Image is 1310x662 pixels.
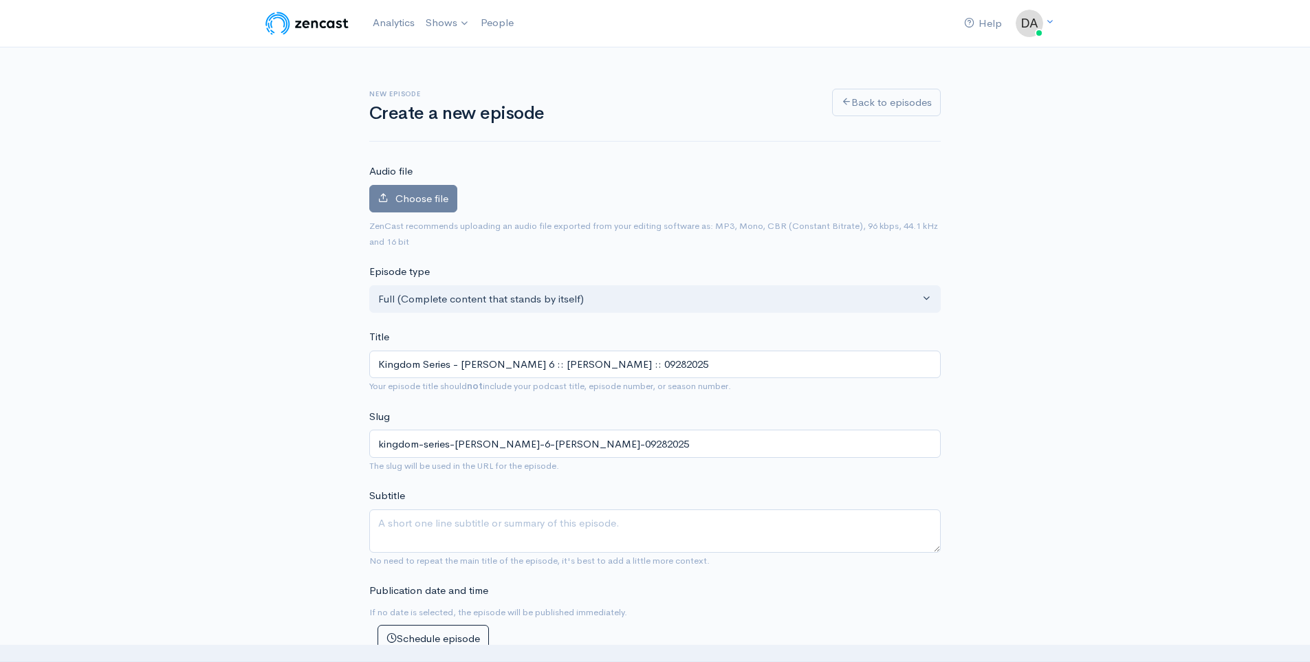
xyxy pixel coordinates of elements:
[395,192,448,205] span: Choose file
[369,90,816,98] h6: New episode
[369,430,941,458] input: title-of-episode
[1016,10,1043,37] img: ...
[369,583,488,599] label: Publication date and time
[369,606,627,618] small: If no date is selected, the episode will be published immediately.
[378,625,489,653] button: Schedule episode
[475,8,519,38] a: People
[369,285,941,313] button: Full (Complete content that stands by itself)
[369,220,938,247] small: ZenCast recommends uploading an audio file exported from your editing software as: MP3, Mono, CBR...
[369,351,941,379] input: What is the episode's title?
[369,460,559,472] small: The slug will be used in the URL for the episode.
[420,8,475,38] a: Shows
[369,409,390,425] label: Slug
[832,89,941,117] a: Back to episodes
[369,264,430,280] label: Episode type
[369,380,731,392] small: Your episode title should include your podcast title, episode number, or season number.
[369,555,710,566] small: No need to repeat the main title of the episode, it's best to add a little more context.
[367,8,420,38] a: Analytics
[369,104,816,124] h1: Create a new episode
[369,329,389,345] label: Title
[378,291,919,307] div: Full (Complete content that stands by itself)
[959,9,1007,38] a: Help
[369,488,405,504] label: Subtitle
[369,164,413,179] label: Audio file
[467,380,483,392] strong: not
[263,10,351,37] img: ZenCast Logo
